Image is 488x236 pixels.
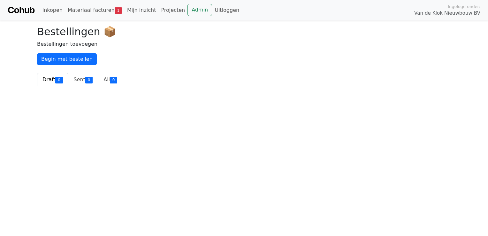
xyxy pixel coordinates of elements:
[40,4,65,17] a: Inkopen
[68,73,98,86] a: Sent0
[8,3,34,18] a: Cohub
[125,4,159,17] a: Mijn inzicht
[37,73,68,86] a: Draft0
[115,7,122,14] span: 1
[98,73,123,86] a: All0
[37,26,451,38] h2: Bestellingen 📦
[187,4,212,16] a: Admin
[110,77,117,83] div: 0
[65,4,125,17] a: Materiaal facturen1
[414,10,480,17] span: Van de Klok Nieuwbouw BV
[55,77,63,83] div: 0
[448,4,480,10] span: Ingelogd onder:
[85,77,93,83] div: 0
[37,40,451,48] p: Bestellingen toevoegen
[212,4,242,17] a: Uitloggen
[158,4,187,17] a: Projecten
[37,53,97,65] a: Begin met bestellen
